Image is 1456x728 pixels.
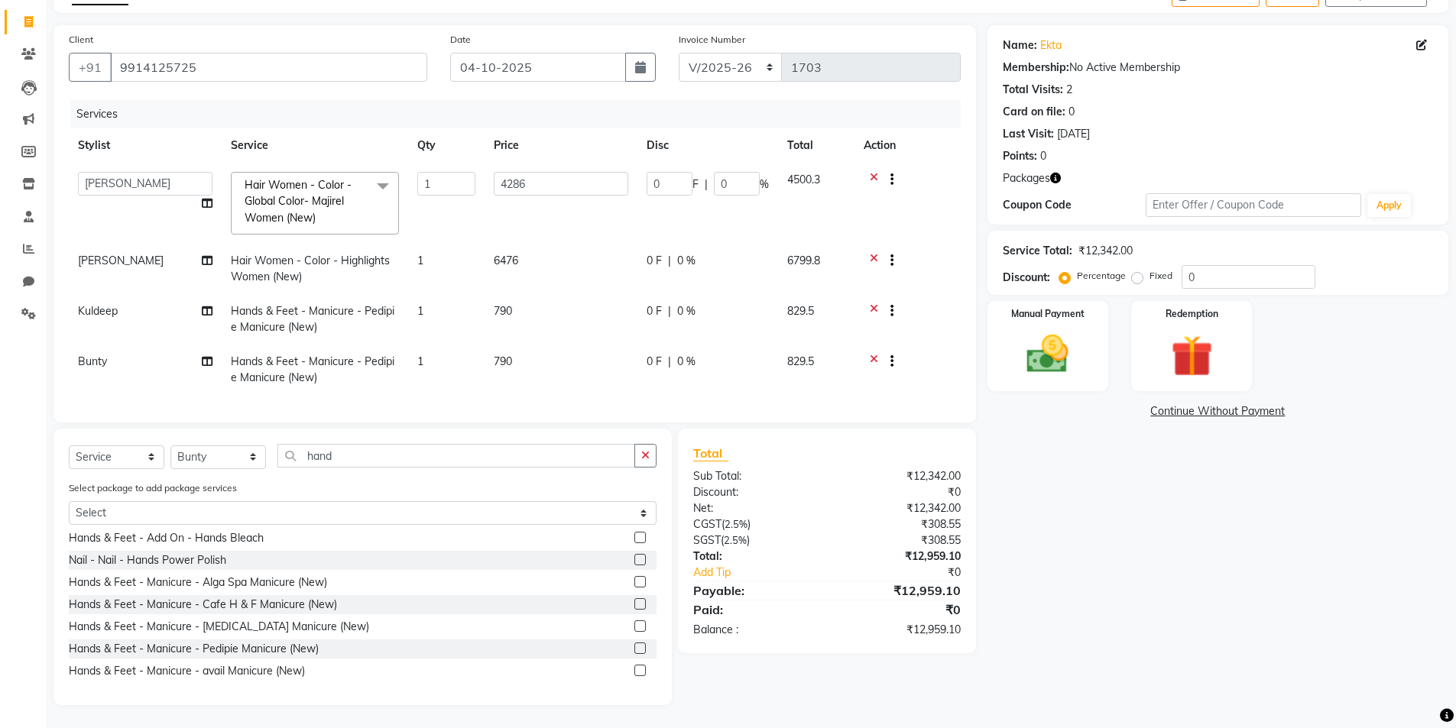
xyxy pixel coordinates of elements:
div: ₹0 [827,600,972,619]
div: Sub Total: [682,468,827,484]
div: ( ) [682,516,827,532]
button: Apply [1367,194,1411,217]
a: Add Tip [682,565,851,581]
span: 2.5% [725,518,747,530]
div: Total Visits: [1003,82,1063,98]
label: Date [450,33,471,47]
a: x [316,211,323,225]
div: Last Visit: [1003,126,1054,142]
div: ₹12,959.10 [827,548,972,565]
span: 6799.8 [787,254,820,267]
span: | [668,303,671,319]
div: [DATE] [1057,126,1090,142]
div: Hands & Feet - Manicure - avail Manicure (New) [69,663,305,679]
div: 2 [1066,82,1072,98]
div: Hands & Feet - Manicure - Pedipie Manicure (New) [69,641,319,657]
span: CGST [693,517,722,531]
span: 829.5 [787,304,814,318]
div: Total: [682,548,827,565]
div: ₹308.55 [827,516,972,532]
div: Services [70,100,972,128]
div: Name: [1003,37,1037,53]
img: _cash.svg [1013,330,1081,378]
label: Fixed [1150,269,1172,283]
span: 4500.3 [787,173,820,186]
span: 6476 [494,254,518,267]
label: Invoice Number [679,33,745,47]
th: Service [222,128,408,163]
span: 790 [494,354,512,368]
span: 829.5 [787,354,814,368]
span: % [760,176,769,193]
label: Manual Payment [1011,307,1085,321]
div: Hands & Feet - Manicure - [MEDICAL_DATA] Manicure (New) [69,619,369,635]
div: Hands & Feet - Add On - Hands Bleach [69,530,264,546]
div: Points: [1003,148,1037,164]
div: Discount: [682,484,827,500]
input: Search or Scan [277,444,635,468]
span: 0 % [677,253,696,269]
span: | [705,176,708,193]
span: Packages [1003,170,1050,186]
div: Hands & Feet - Manicure - Alga Spa Manicure (New) [69,574,327,590]
img: _gift.svg [1158,330,1226,382]
a: Continue Without Payment [991,403,1445,419]
span: 1 [417,304,423,318]
th: Qty [408,128,485,163]
div: Hands & Feet - Manicure - Cafe H & F Manicure (New) [69,597,337,613]
span: 0 % [677,303,696,319]
div: Coupon Code [1003,197,1146,213]
button: +91 [69,53,112,82]
span: 790 [494,304,512,318]
div: ₹12,959.10 [827,581,972,600]
div: Service Total: [1003,243,1072,259]
span: SGST [693,533,721,547]
span: | [668,354,671,370]
span: Bunty [78,354,107,368]
div: ( ) [682,532,827,548]
div: ₹12,342.00 [827,468,972,484]
div: ₹12,959.10 [827,622,972,638]
span: Hair Women - Color - Global Color- Majirel Women (New) [245,178,352,225]
th: Action [854,128,961,163]
th: Disc [637,128,778,163]
span: Hair Women - Color - Highlights Women (New) [231,254,390,283]
span: 1 [417,354,423,368]
div: 0 [1068,104,1075,120]
span: Kuldeep [78,304,118,318]
span: Total [693,445,728,461]
div: No Active Membership [1003,60,1433,76]
span: 0 F [647,303,662,319]
input: Enter Offer / Coupon Code [1146,193,1361,217]
span: Hands & Feet - Manicure - Pedipie Manicure (New) [231,354,394,384]
th: Total [778,128,854,163]
div: ₹0 [851,565,972,581]
label: Select package to add package services [69,481,237,495]
th: Stylist [69,128,222,163]
div: Discount: [1003,270,1050,286]
a: Ekta [1040,37,1062,53]
div: Membership: [1003,60,1069,76]
span: 0 F [647,354,662,370]
div: Nail - Nail - Hands Power Polish [69,552,226,568]
div: ₹12,342.00 [827,500,972,516]
div: Payable: [682,581,827,600]
div: 0 [1040,148,1046,164]
label: Redemption [1166,307,1218,321]
span: 1 [417,254,423,267]
span: 0 F [647,253,662,269]
div: ₹308.55 [827,532,972,548]
input: Search by Name/Mobile/Email/Code [110,53,427,82]
div: Paid: [682,600,827,619]
label: Percentage [1077,269,1126,283]
span: | [668,253,671,269]
span: Hands & Feet - Manicure - Pedipie Manicure (New) [231,304,394,334]
div: ₹12,342.00 [1078,243,1133,259]
th: Price [485,128,637,163]
span: F [692,176,699,193]
label: Client [69,33,93,47]
div: Card on file: [1003,104,1065,120]
span: 0 % [677,354,696,370]
div: ₹0 [827,484,972,500]
div: Net: [682,500,827,516]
